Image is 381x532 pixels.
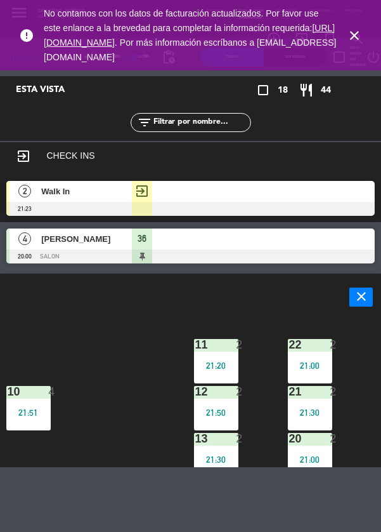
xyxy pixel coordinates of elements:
span: 18 [278,83,288,98]
i: filter_list [137,115,152,130]
div: 21:30 [194,455,238,464]
div: 13 [195,433,196,444]
label: CHECK INS [46,150,94,161]
i: restaurant [299,83,314,98]
a: . Por más información escríbanos a [EMAIL_ADDRESS][DOMAIN_NAME] [44,37,336,62]
div: 21:30 [288,408,332,417]
span: exit_to_app [134,183,150,199]
span: Walk In [41,185,132,198]
div: 11 [195,339,196,350]
div: 22 [289,339,290,350]
i: error [19,28,34,43]
div: 2 [236,433,238,444]
div: 2 [330,386,332,397]
div: 21:00 [288,455,332,464]
div: 20 [289,433,290,444]
i: close [347,28,362,43]
span: [PERSON_NAME] [41,232,132,246]
div: 21:50 [194,408,238,417]
span: 36 [138,231,146,246]
i: close [354,289,369,304]
span: 44 [321,83,331,98]
div: 21:51 [6,408,51,417]
div: 21:20 [194,361,238,370]
button: close [349,288,373,307]
div: 4 [48,386,50,397]
i: exit_to_app [16,149,31,164]
span: 2 [18,185,31,197]
input: Filtrar por nombre... [152,116,250,130]
div: 21:00 [288,361,332,370]
a: [URL][DOMAIN_NAME] [44,23,335,48]
span: 4 [18,232,31,245]
i: crop_square [255,83,271,98]
div: 2 [236,339,238,350]
div: 2 [330,433,332,444]
div: 2 [236,386,238,397]
span: No contamos con los datos de facturación actualizados. Por favor use este enlance a la brevedad p... [44,8,336,62]
div: 12 [195,386,196,397]
div: 21 [289,386,290,397]
div: Esta vista [6,83,221,98]
div: 2 [330,339,332,350]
